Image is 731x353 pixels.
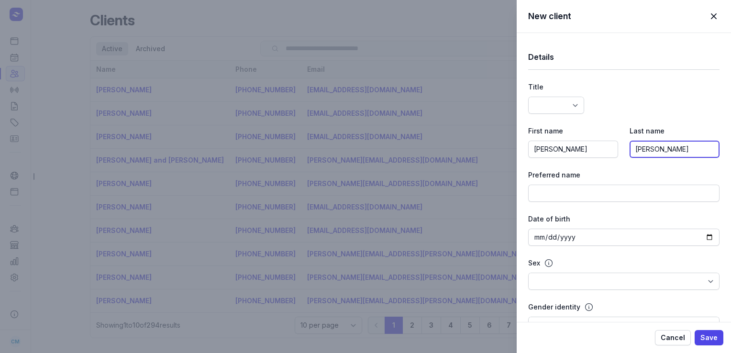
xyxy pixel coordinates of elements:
[661,332,685,343] span: Cancel
[630,125,720,137] div: Last name
[528,11,571,22] h2: New client
[528,213,720,225] div: Date of birth
[528,301,580,313] div: Gender identity
[528,257,540,269] div: Sex
[528,50,720,64] h1: Details
[528,81,584,93] div: Title
[655,330,691,345] button: Cancel
[528,125,618,137] div: First name
[695,330,723,345] button: Save
[700,332,718,343] span: Save
[528,169,720,181] div: Preferred name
